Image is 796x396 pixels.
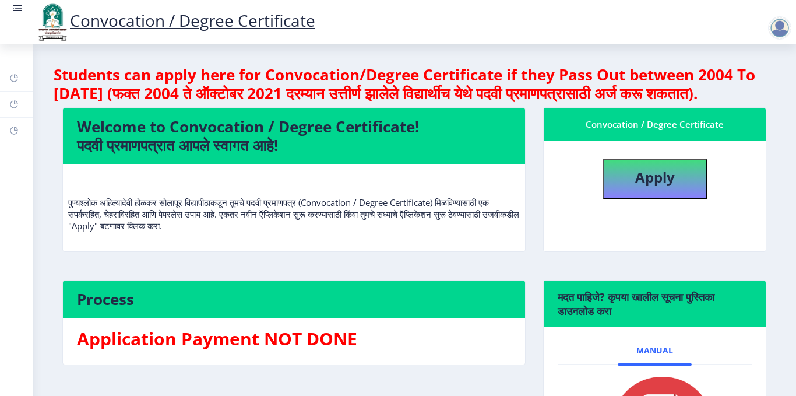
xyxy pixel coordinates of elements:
h6: मदत पाहिजे? कृपया खालील सूचना पुस्तिका डाउनलोड करा [558,290,752,318]
a: Convocation / Degree Certificate [35,9,315,31]
img: logo [35,2,70,42]
h4: Welcome to Convocation / Degree Certificate! पदवी प्रमाणपत्रात आपले स्वागत आहे! [77,117,511,155]
b: Apply [635,167,675,187]
h3: Application Payment NOT DONE [77,327,511,351]
h4: Process [77,290,511,309]
p: पुण्यश्लोक अहिल्यादेवी होळकर सोलापूर विद्यापीठाकडून तुमचे पदवी प्रमाणपत्र (Convocation / Degree C... [68,173,520,232]
button: Apply [603,159,707,199]
div: Convocation / Degree Certificate [558,117,752,131]
span: Manual [636,346,673,355]
h4: Students can apply here for Convocation/Degree Certificate if they Pass Out between 2004 To [DATE... [54,65,775,103]
a: Manual [618,337,692,365]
